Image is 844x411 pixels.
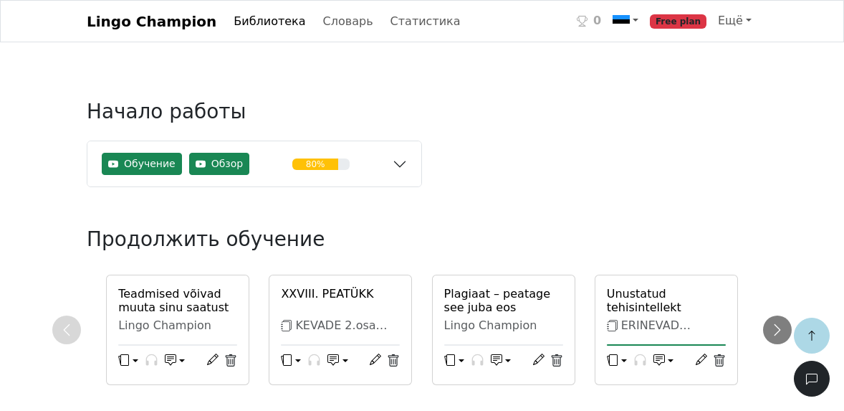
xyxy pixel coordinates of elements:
[607,287,726,314] a: Unustatud tehisintellekt
[712,6,757,35] a: Ещё
[87,7,216,36] a: Lingo Champion
[444,287,563,314] a: Plagiaat – peatage see juba eos
[189,153,250,175] button: Обзор
[281,318,387,346] span: KEVADE 2.osa ([PERSON_NAME])
[124,156,176,171] span: Обучение
[317,7,379,36] a: Словарь
[571,6,607,36] a: 0
[87,100,422,135] h3: Начало работы
[118,318,237,333] div: Lingo Champion
[102,153,182,175] button: Обучение
[385,7,466,36] a: Статистика
[228,7,311,36] a: Библиотека
[292,159,338,170] div: 80%
[644,6,712,36] a: Free plan
[87,141,421,186] button: ОбучениеОбзор80%
[211,156,244,171] span: Обзор
[593,12,601,29] span: 0
[281,287,400,301] a: XXVIII. PEATÜKK
[613,13,630,30] img: ee.svg
[87,227,588,251] h3: Продолжить обучение
[607,318,693,359] span: ERINEVAD TEKSTID B1/B2 TASEMELE
[118,287,237,314] a: Teadmised võivad muuta sinu saatust
[650,14,706,29] span: Free plan
[444,318,563,333] div: Lingo Champion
